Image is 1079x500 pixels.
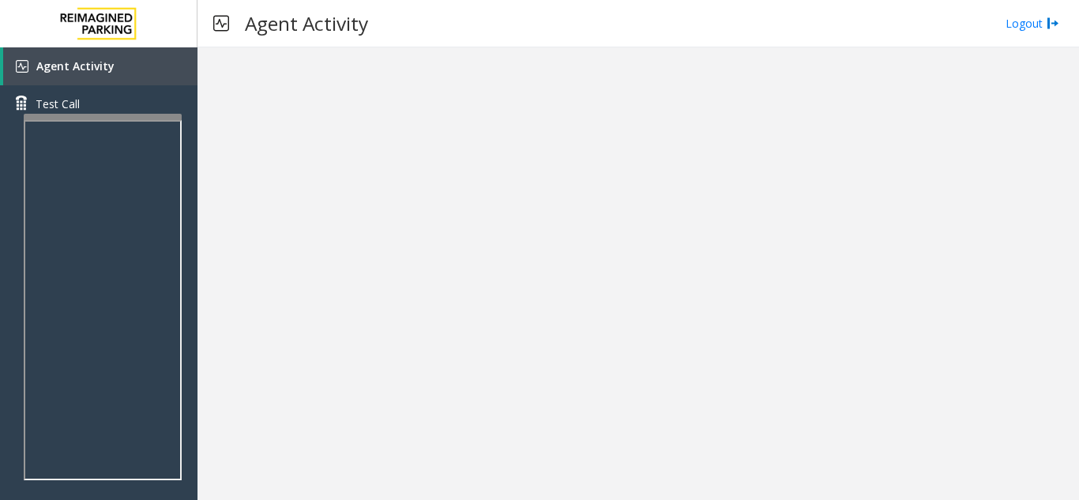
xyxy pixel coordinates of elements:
h3: Agent Activity [237,4,376,43]
a: Logout [1006,15,1059,32]
span: Test Call [36,96,80,112]
img: logout [1047,15,1059,32]
span: Agent Activity [36,58,115,73]
a: Agent Activity [3,47,197,85]
img: pageIcon [213,4,229,43]
img: 'icon' [16,60,28,73]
